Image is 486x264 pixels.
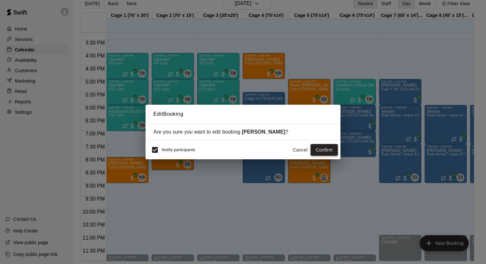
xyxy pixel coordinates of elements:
button: Confirm [311,144,338,156]
strong: [PERSON_NAME] [242,129,285,135]
h2: Edit Booking [146,105,340,124]
button: Cancel [290,144,311,156]
div: Are you sure you want to edit booking ? [153,129,333,135]
span: Notify participants [162,148,195,152]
